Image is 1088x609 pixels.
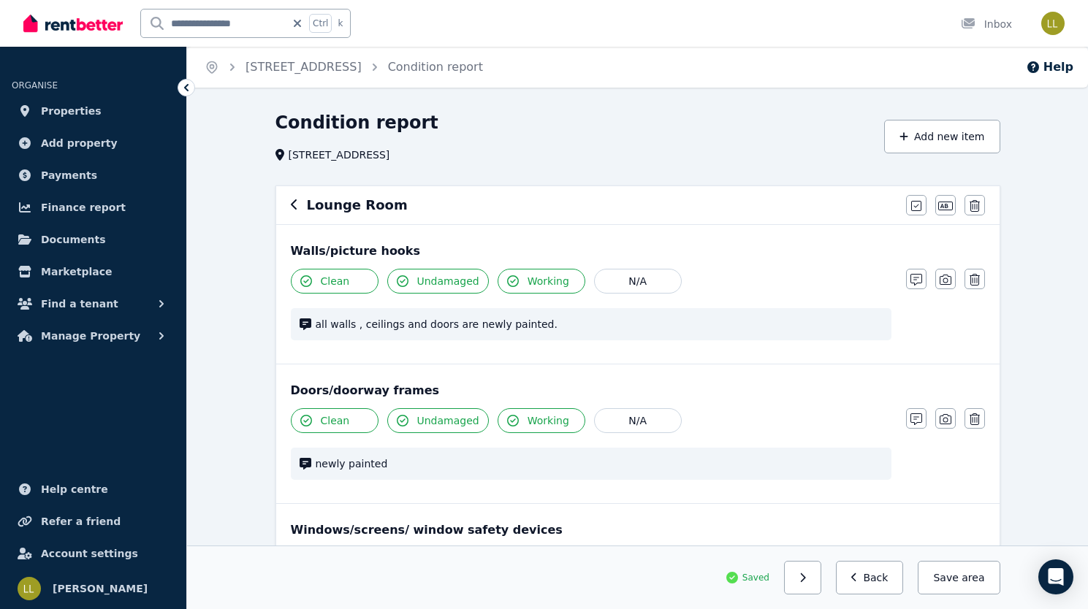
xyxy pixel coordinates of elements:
button: Add new item [884,120,1000,153]
a: [STREET_ADDRESS] [246,60,362,74]
span: [STREET_ADDRESS] [289,148,390,162]
button: Help [1026,58,1073,76]
span: Help centre [41,480,108,498]
img: RentBetter [23,12,123,34]
button: Clean [291,269,378,294]
span: newly painted [316,456,883,471]
a: Documents [12,225,175,254]
span: Ctrl [309,14,332,33]
h6: Lounge Room [307,195,408,215]
span: Manage Property [41,327,140,345]
span: k [338,18,343,29]
button: Undamaged [387,269,489,294]
a: Help centre [12,475,175,504]
span: Properties [41,102,102,120]
span: [PERSON_NAME] [53,580,148,597]
div: Inbox [961,17,1012,31]
span: Clean [321,274,350,288]
a: Account settings [12,539,175,568]
img: Lillian Li [1041,12,1065,35]
img: Lillian Li [18,577,41,600]
span: ORGANISE [12,80,58,91]
span: Undamaged [417,274,479,288]
span: Add property [41,134,118,152]
span: Documents [41,231,106,248]
span: Find a tenant [41,295,118,313]
a: Payments [12,161,175,190]
span: Account settings [41,545,138,562]
button: Back [836,561,904,594]
a: Add property [12,129,175,158]
a: Condition report [388,60,483,74]
nav: Breadcrumb [187,47,501,88]
button: Find a tenant [12,289,175,318]
button: Working [498,269,585,294]
button: N/A [594,408,682,433]
span: Saved [742,572,769,583]
span: Undamaged [417,413,479,428]
span: Refer a friend [41,513,121,530]
h1: Condition report [275,111,438,134]
button: Clean [291,408,378,433]
span: Payments [41,166,97,184]
span: all walls , ceilings and doors are newly painted. [316,317,883,332]
span: Working [528,274,569,288]
div: Windows/screens/ window safety devices [291,521,985,539]
button: N/A [594,269,682,294]
span: area [962,570,984,585]
a: Refer a friend [12,507,175,536]
span: Finance report [41,199,126,216]
span: Working [528,413,569,428]
div: Doors/doorway frames [291,382,985,399]
span: Marketplace [41,263,112,280]
a: Finance report [12,193,175,222]
a: Marketplace [12,257,175,286]
button: Manage Property [12,321,175,351]
button: Undamaged [387,408,489,433]
div: Open Intercom Messenger [1038,559,1073,594]
a: Properties [12,96,175,126]
button: Working [498,408,585,433]
div: Walls/picture hooks [291,242,985,260]
span: Clean [321,413,350,428]
button: Save area [918,561,1000,594]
